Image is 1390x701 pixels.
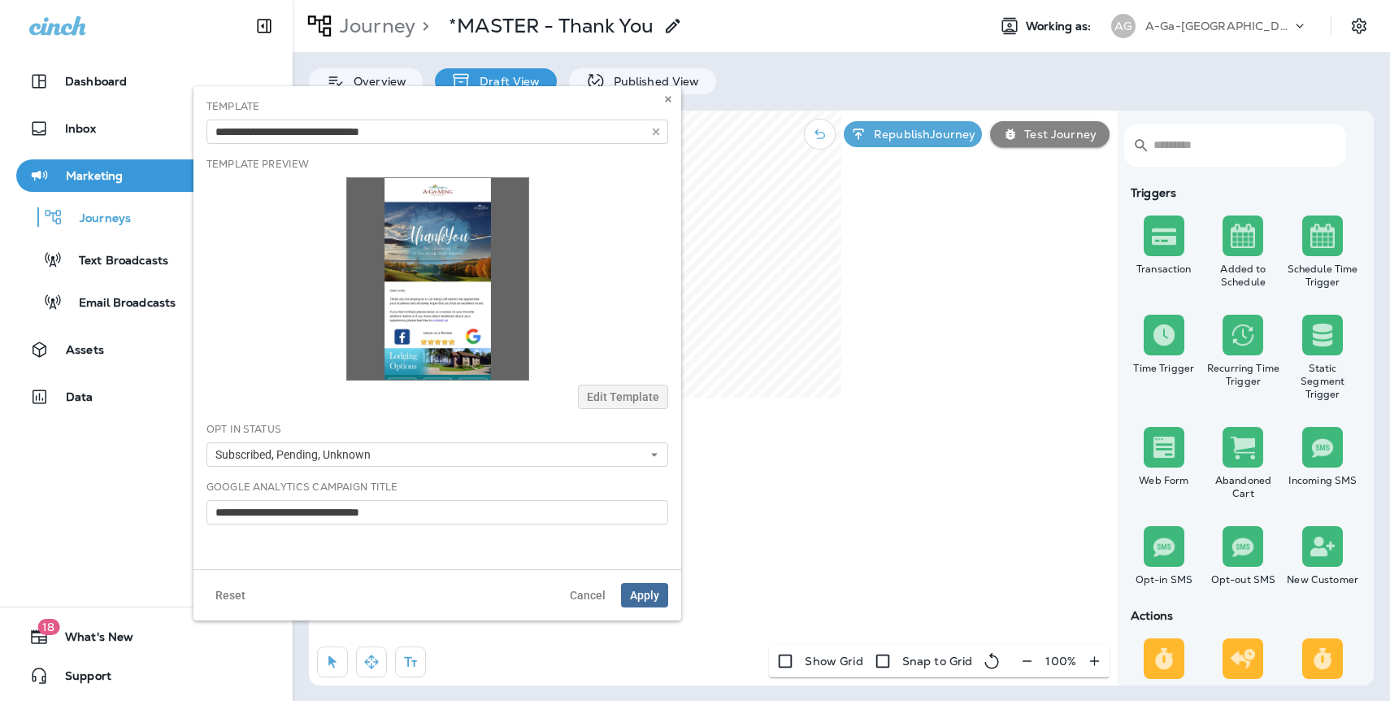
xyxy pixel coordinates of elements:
div: New Customer [1286,573,1359,586]
button: Dashboard [16,65,276,98]
p: Overview [345,75,406,88]
p: Journeys [63,211,131,227]
p: Show Grid [805,655,862,668]
div: Abandoned Cart [1207,474,1280,500]
label: Google Analytics Campaign Title [206,481,397,494]
p: A-Ga-[GEOGRAPHIC_DATA] [1145,20,1292,33]
button: Data [16,381,276,413]
p: Data [66,390,93,403]
label: Opt In Status [206,423,281,436]
span: Cancel [570,590,606,601]
button: Edit Template [578,385,668,409]
div: AG [1111,14,1136,38]
div: Opt-in SMS [1127,573,1201,586]
button: Collapse Sidebar [241,10,287,42]
div: Schedule Time Trigger [1286,263,1359,289]
img: thumbnail for template [346,177,529,381]
button: Reset [206,583,254,607]
button: Marketing [16,159,276,192]
span: Edit Template [587,391,659,403]
span: Support [49,669,111,689]
button: 18What's New [16,620,276,653]
p: > [415,14,429,38]
span: Reset [215,590,245,601]
button: Inbox [16,112,276,145]
p: Draft View [471,75,540,88]
div: Incoming SMS [1286,474,1359,487]
div: Recurring Time Trigger [1207,362,1280,388]
p: Snap to Grid [902,655,973,668]
div: Transaction [1127,263,1201,276]
p: Journey [333,14,415,38]
span: What's New [49,630,133,650]
p: 100 % [1045,655,1076,668]
div: Time Trigger [1127,362,1201,375]
label: Template [206,100,259,113]
div: Opt-out SMS [1207,573,1280,586]
div: Actions [1124,609,1362,622]
button: Settings [1344,11,1374,41]
label: Template Preview [206,158,309,171]
p: Published View [606,75,700,88]
div: Static Segment Trigger [1286,362,1359,401]
span: Working as: [1026,20,1095,33]
button: Apply [621,583,668,607]
p: Assets [66,343,104,356]
span: Apply [630,590,659,601]
p: Marketing [66,169,123,182]
button: Support [16,660,276,692]
button: RepublishJourney [844,121,982,147]
span: Subscribed, Pending, Unknown [215,448,377,462]
p: Republish Journey [867,128,975,141]
button: Text Broadcasts [16,242,276,276]
div: Web Form [1127,474,1201,487]
button: Subscribed, Pending, Unknown [206,442,668,467]
p: Text Broadcasts [63,254,168,269]
p: Inbox [65,122,96,135]
button: Assets [16,333,276,366]
button: Test Journey [990,121,1110,147]
span: 18 [37,619,59,635]
p: Dashboard [65,75,127,88]
p: Email Broadcasts [63,296,176,311]
div: Triggers [1124,186,1362,199]
button: Cancel [561,583,615,607]
div: Added to Schedule [1207,263,1280,289]
p: *MASTER - Thank You [449,14,654,38]
button: Journeys [16,200,276,234]
p: Test Journey [1018,128,1097,141]
button: Email Broadcasts [16,285,276,319]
